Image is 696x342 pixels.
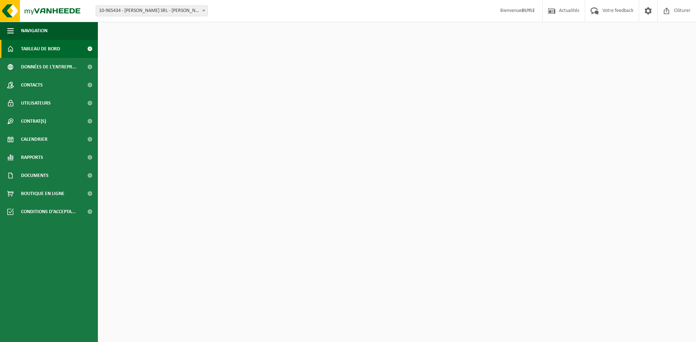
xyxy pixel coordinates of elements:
[21,203,76,221] span: Conditions d'accepta...
[21,148,43,166] span: Rapports
[522,8,535,13] strong: BUYLE
[21,130,47,148] span: Calendrier
[96,6,207,16] span: 10-965434 - BUYLE CHRISTIAN SRL - SPRIMONT
[21,94,51,112] span: Utilisateurs
[96,5,208,16] span: 10-965434 - BUYLE CHRISTIAN SRL - SPRIMONT
[21,166,49,185] span: Documents
[21,76,43,94] span: Contacts
[21,40,60,58] span: Tableau de bord
[21,112,46,130] span: Contrat(s)
[21,185,65,203] span: Boutique en ligne
[21,22,47,40] span: Navigation
[21,58,76,76] span: Données de l'entrepr...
